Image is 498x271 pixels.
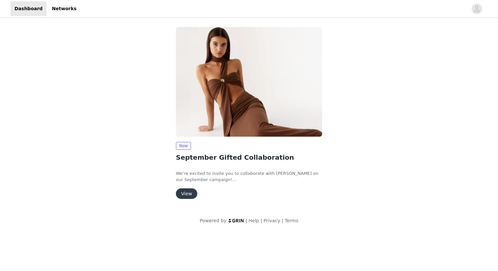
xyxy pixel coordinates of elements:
[228,218,244,223] img: logo
[176,152,322,162] h2: September Gifted Collaboration
[249,218,259,223] a: Help
[176,142,191,150] span: New
[200,218,226,223] span: Powered by
[176,170,322,183] p: We’re excited to invite you to collaborate with [PERSON_NAME] on our September campaign!
[11,1,46,16] a: Dashboard
[261,218,262,223] span: |
[282,218,283,223] span: |
[176,27,322,137] img: Peppermayo USA
[474,4,480,14] div: avatar
[285,218,298,223] a: Terms
[263,218,280,223] a: Privacy
[176,188,197,199] button: View
[48,1,80,16] a: Networks
[176,191,197,196] a: View
[246,218,247,223] span: |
